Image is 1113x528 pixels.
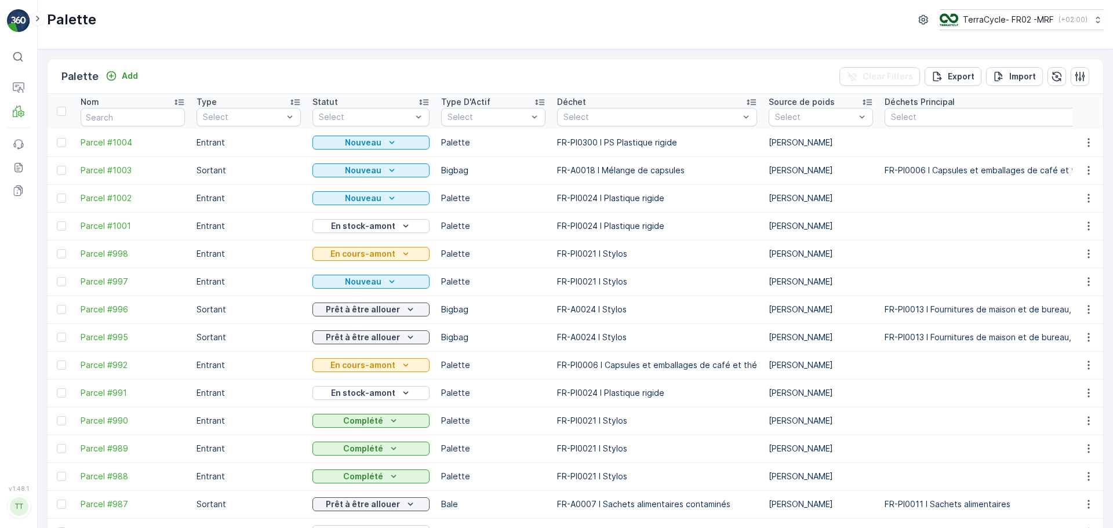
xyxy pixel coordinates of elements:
p: En cours-amont [330,359,395,371]
a: Parcel #1003 [81,165,185,176]
div: Toggle Row Selected [57,333,66,342]
td: FR-PI0024 I Plastique rigide [551,212,763,240]
a: Parcel #987 [81,498,185,510]
td: Entrant [191,268,307,296]
td: [PERSON_NAME] [763,296,879,323]
button: TerraCycle- FR02 -MRF(+02:00) [940,9,1104,30]
p: Type [197,96,217,108]
td: FR-A0018 I Mélange de capsules [551,156,763,184]
p: Déchet [557,96,586,108]
td: FR-PI0021 I Stylos [551,435,763,463]
td: Sortant [191,323,307,351]
button: Complété [312,469,430,483]
td: Entrant [191,129,307,156]
div: Toggle Row Selected [57,472,66,481]
button: TT [7,494,30,519]
input: Search [81,108,185,126]
button: Complété [312,414,430,428]
div: Toggle Row Selected [57,166,66,175]
td: FR-PI0300 I PS Plastique rigide [551,129,763,156]
a: Parcel #995 [81,332,185,343]
p: Nouveau [345,137,381,148]
a: Parcel #1002 [81,192,185,204]
td: Entrant [191,463,307,490]
td: Palette [435,268,551,296]
td: FR-PI0024 I Plastique rigide [551,379,763,407]
td: Palette [435,129,551,156]
button: Add [101,69,143,83]
button: Nouveau [312,191,430,205]
p: Nouveau [345,276,381,287]
p: Prêt à être allouer [326,332,400,343]
button: Export [925,67,981,86]
a: Parcel #997 [81,276,185,287]
a: Parcel #996 [81,304,185,315]
td: [PERSON_NAME] [763,379,879,407]
p: Prêt à être allouer [326,304,400,315]
p: Select [448,111,528,123]
button: En stock-amont [312,219,430,233]
div: Toggle Row Selected [57,249,66,258]
a: Parcel #990 [81,415,185,427]
p: Import [1009,71,1036,82]
td: FR-PI0006 I Capsules et emballages de café et thé [551,351,763,379]
p: Export [948,71,974,82]
p: Palette [61,68,99,85]
td: Bigbag [435,296,551,323]
div: Toggle Row Selected [57,194,66,203]
td: Palette [435,463,551,490]
td: Entrant [191,240,307,268]
td: [PERSON_NAME] [763,351,879,379]
td: Entrant [191,212,307,240]
span: v 1.48.1 [7,485,30,492]
td: FR-PI0021 I Stylos [551,463,763,490]
p: Déchets Principal [885,96,955,108]
button: Nouveau [312,163,430,177]
p: Add [122,70,138,82]
p: Clear Filters [863,71,913,82]
td: Palette [435,351,551,379]
td: [PERSON_NAME] [763,129,879,156]
td: Palette [435,212,551,240]
td: Sortant [191,296,307,323]
div: Toggle Row Selected [57,305,66,314]
a: Parcel #991 [81,387,185,399]
div: Toggle Row Selected [57,388,66,398]
img: logo [7,9,30,32]
td: [PERSON_NAME] [763,240,879,268]
img: terracycle.png [940,13,958,26]
span: Parcel #992 [81,359,185,371]
td: FR-PI0024 I Plastique rigide [551,184,763,212]
div: Toggle Row Selected [57,221,66,231]
button: Complété [312,442,430,456]
button: Import [986,67,1043,86]
a: Parcel #998 [81,248,185,260]
td: Bale [435,490,551,518]
button: Prêt à être allouer [312,303,430,316]
button: En cours-amont [312,247,430,261]
td: Entrant [191,379,307,407]
p: En cours-amont [330,248,395,260]
td: Bigbag [435,323,551,351]
a: Parcel #1004 [81,137,185,148]
td: Sortant [191,156,307,184]
button: Prêt à être allouer [312,497,430,511]
p: Palette [47,10,96,29]
p: TerraCycle- FR02 -MRF [963,14,1054,26]
a: Parcel #1001 [81,220,185,232]
p: Select [319,111,412,123]
div: Toggle Row Selected [57,361,66,370]
td: FR-A0024 I Stylos [551,323,763,351]
a: Parcel #988 [81,471,185,482]
p: Complété [343,471,383,482]
div: Toggle Row Selected [57,500,66,509]
td: [PERSON_NAME] [763,490,879,518]
p: ( +02:00 ) [1059,15,1087,24]
td: Palette [435,435,551,463]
